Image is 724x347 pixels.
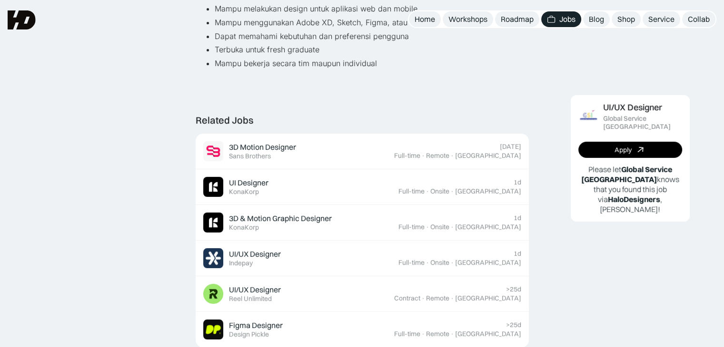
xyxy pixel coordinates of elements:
[643,11,680,27] a: Service
[578,164,682,214] p: Please let knows that you found this job via , [PERSON_NAME]!
[430,187,449,195] div: Onsite
[229,142,296,152] div: 3D Motion Designer
[196,134,529,169] a: Job Image3D Motion DesignerSans Brothers[DATE]Full-time·Remote·[GEOGRAPHIC_DATA]
[514,214,521,222] div: 1d
[215,29,529,43] li: Dapat memahami kebutuhan dan preferensi pengguna
[426,294,449,302] div: Remote
[421,330,425,338] div: ·
[682,11,715,27] a: Collab
[514,178,521,186] div: 1d
[501,14,534,24] div: Roadmap
[229,249,281,259] div: UI/UX Designer
[196,70,529,84] p: ‍
[394,330,420,338] div: Full-time
[215,2,529,16] li: Mampu melakukan design untuk aplikasi web dan mobile
[430,259,449,267] div: Onsite
[196,169,529,205] a: Job ImageUI DesignerKonaKorp1dFull-time·Onsite·[GEOGRAPHIC_DATA]
[415,14,435,24] div: Home
[398,259,425,267] div: Full-time
[578,106,598,126] img: Job Image
[541,11,581,27] a: Jobs
[648,14,674,24] div: Service
[215,57,529,70] li: Mampu bekerja secara tim maupun individual
[229,330,269,338] div: Design Pickle
[450,294,454,302] div: ·
[450,152,454,160] div: ·
[203,284,223,304] img: Job Image
[398,223,425,231] div: Full-time
[426,187,429,195] div: ·
[203,141,223,161] img: Job Image
[603,103,662,113] div: UI/UX Designer
[426,330,449,338] div: Remote
[615,146,632,154] div: Apply
[455,152,521,160] div: [GEOGRAPHIC_DATA]
[603,115,682,131] div: Global Service [GEOGRAPHIC_DATA]
[421,152,425,160] div: ·
[229,152,271,160] div: Sans Brothers
[581,164,672,184] b: Global Service [GEOGRAPHIC_DATA]
[215,16,529,29] li: Mampu menggunakan Adobe XD, Sketch, Figma, atau InVision dan tools desain lainnya
[455,259,521,267] div: [GEOGRAPHIC_DATA]
[455,294,521,302] div: [GEOGRAPHIC_DATA]
[203,177,223,197] img: Job Image
[450,223,454,231] div: ·
[455,187,521,195] div: [GEOGRAPHIC_DATA]
[514,250,521,258] div: 1d
[196,115,253,126] div: Related Jobs
[426,152,449,160] div: Remote
[229,213,332,223] div: 3D & Motion Graphic Designer
[455,223,521,231] div: [GEOGRAPHIC_DATA]
[448,14,487,24] div: Workshops
[500,143,521,151] div: [DATE]
[450,330,454,338] div: ·
[229,320,283,330] div: Figma Designer
[608,194,660,204] b: HaloDesigners
[421,294,425,302] div: ·
[506,285,521,293] div: >25d
[612,11,641,27] a: Shop
[196,276,529,312] a: Job ImageUI/UX DesignerReel Unlimited>25dContract·Remote·[GEOGRAPHIC_DATA]
[196,241,529,276] a: Job ImageUI/UX DesignerIndepay1dFull-time·Onsite·[GEOGRAPHIC_DATA]
[455,330,521,338] div: [GEOGRAPHIC_DATA]
[506,321,521,329] div: >25d
[229,285,281,295] div: UI/UX Designer
[203,212,223,232] img: Job Image
[229,259,253,267] div: Indepay
[409,11,441,27] a: Home
[450,187,454,195] div: ·
[398,187,425,195] div: Full-time
[229,178,268,188] div: UI Designer
[229,188,259,196] div: KonaKorp
[394,152,420,160] div: Full-time
[229,223,259,231] div: KonaKorp
[394,294,420,302] div: Contract
[617,14,635,24] div: Shop
[443,11,493,27] a: Workshops
[688,14,710,24] div: Collab
[215,43,529,57] li: Terbuka untuk fresh graduate
[426,223,429,231] div: ·
[203,248,223,268] img: Job Image
[495,11,539,27] a: Roadmap
[589,14,604,24] div: Blog
[559,14,575,24] div: Jobs
[203,319,223,339] img: Job Image
[229,295,272,303] div: Reel Unlimited
[426,259,429,267] div: ·
[196,205,529,241] a: Job Image3D & Motion Graphic DesignerKonaKorp1dFull-time·Onsite·[GEOGRAPHIC_DATA]
[578,142,682,158] a: Apply
[430,223,449,231] div: Onsite
[450,259,454,267] div: ·
[583,11,610,27] a: Blog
